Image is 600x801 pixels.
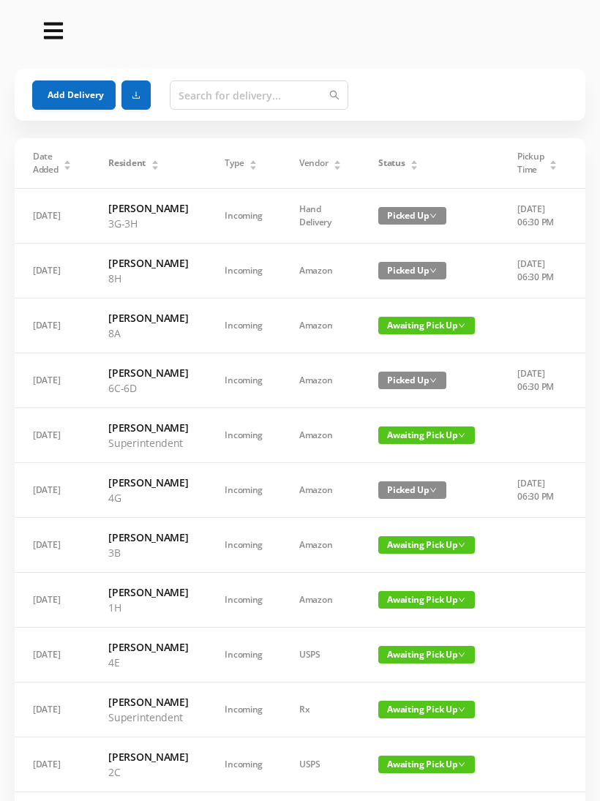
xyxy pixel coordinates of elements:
i: icon: down [430,212,437,219]
i: icon: down [458,651,465,658]
i: icon: caret-down [64,164,72,168]
td: Amazon [281,298,360,353]
div: Sort [549,158,558,167]
td: Amazon [281,463,360,518]
p: 1H [108,600,188,615]
td: Incoming [206,353,281,408]
span: Status [378,157,405,170]
td: [DATE] 06:30 PM [499,353,576,408]
td: Amazon [281,518,360,573]
i: icon: down [458,432,465,439]
td: [DATE] [15,244,90,298]
h6: [PERSON_NAME] [108,639,188,655]
h6: [PERSON_NAME] [108,200,188,216]
span: Awaiting Pick Up [378,756,475,773]
div: Sort [249,158,258,167]
td: [DATE] [15,408,90,463]
span: Pickup Time [517,150,544,176]
i: icon: caret-down [550,164,558,168]
td: [DATE] [15,189,90,244]
td: Incoming [206,244,281,298]
h6: [PERSON_NAME] [108,530,188,545]
td: [DATE] [15,573,90,628]
i: icon: down [458,706,465,713]
td: [DATE] [15,518,90,573]
p: Superintendent [108,710,188,725]
button: icon: download [121,80,151,110]
td: [DATE] 06:30 PM [499,244,576,298]
td: Incoming [206,463,281,518]
td: Incoming [206,298,281,353]
i: icon: down [458,761,465,768]
i: icon: down [458,322,465,329]
h6: [PERSON_NAME] [108,584,188,600]
span: Awaiting Pick Up [378,646,475,663]
i: icon: down [430,486,437,494]
td: Rx [281,682,360,737]
h6: [PERSON_NAME] [108,365,188,380]
p: 6C-6D [108,380,188,396]
td: [DATE] [15,298,90,353]
button: Add Delivery [32,80,116,110]
i: icon: down [430,377,437,384]
i: icon: down [458,541,465,549]
i: icon: search [329,90,340,100]
div: Sort [333,158,342,167]
td: USPS [281,628,360,682]
i: icon: down [430,267,437,274]
td: [DATE] [15,628,90,682]
p: 4G [108,490,188,505]
span: Picked Up [378,262,446,279]
td: [DATE] 06:30 PM [499,463,576,518]
h6: [PERSON_NAME] [108,420,188,435]
td: Incoming [206,408,281,463]
td: Hand Delivery [281,189,360,244]
span: Picked Up [378,207,446,225]
td: [DATE] 06:30 PM [499,189,576,244]
span: Picked Up [378,481,446,499]
td: Amazon [281,573,360,628]
span: Awaiting Pick Up [378,701,475,718]
i: icon: caret-up [64,158,72,162]
span: Awaiting Pick Up [378,591,475,609]
i: icon: caret-down [250,164,258,168]
td: [DATE] [15,463,90,518]
span: Picked Up [378,372,446,389]
td: [DATE] [15,682,90,737]
i: icon: caret-up [334,158,342,162]
span: Type [225,157,244,170]
p: 8H [108,271,188,286]
p: 2C [108,764,188,780]
td: USPS [281,737,360,792]
td: [DATE] [15,353,90,408]
h6: [PERSON_NAME] [108,749,188,764]
i: icon: down [458,596,465,603]
span: Awaiting Pick Up [378,317,475,334]
span: Awaiting Pick Up [378,426,475,444]
span: Vendor [299,157,328,170]
h6: [PERSON_NAME] [108,694,188,710]
td: [DATE] [15,737,90,792]
td: Incoming [206,518,281,573]
p: Superintendent [108,435,188,451]
i: icon: caret-up [410,158,419,162]
td: Incoming [206,737,281,792]
i: icon: caret-up [151,158,159,162]
i: icon: caret-down [334,164,342,168]
td: Incoming [206,189,281,244]
p: 3B [108,545,188,560]
div: Sort [151,158,160,167]
h6: [PERSON_NAME] [108,310,188,326]
div: Sort [410,158,419,167]
span: Resident [108,157,146,170]
span: Awaiting Pick Up [378,536,475,554]
i: icon: caret-down [410,164,419,168]
input: Search for delivery... [170,80,348,110]
p: 8A [108,326,188,341]
span: Date Added [33,150,59,176]
i: icon: caret-up [550,158,558,162]
td: Incoming [206,628,281,682]
p: 3G-3H [108,216,188,231]
div: Sort [63,158,72,167]
td: Incoming [206,682,281,737]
